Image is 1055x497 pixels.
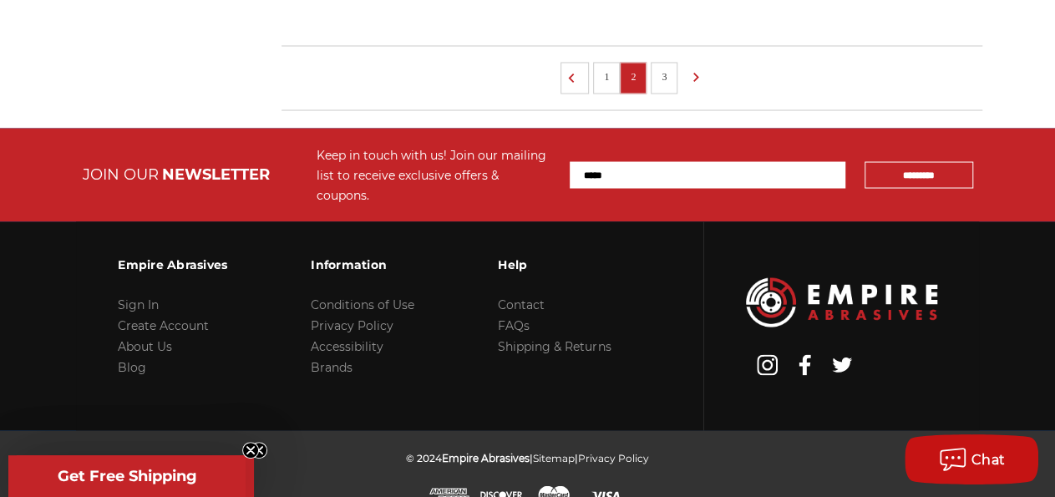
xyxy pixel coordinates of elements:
img: Empire Abrasives Logo Image [746,277,936,327]
a: Sitemap [533,451,575,464]
a: FAQs [498,317,530,332]
a: Blog [118,359,146,374]
span: Get Free Shipping [58,467,197,485]
a: Shipping & Returns [498,338,611,353]
div: Get Free ShippingClose teaser [8,455,246,497]
span: NEWSLETTER [162,165,270,183]
a: Brands [311,359,353,374]
a: About Us [118,338,172,353]
h3: Empire Abrasives [118,246,227,281]
a: Create Account [118,317,209,332]
a: Sign In [118,297,159,312]
a: 2 [625,67,642,85]
a: Privacy Policy [578,451,649,464]
h3: Help [498,246,611,281]
a: 1 [598,67,615,85]
span: Chat [971,452,1006,468]
p: © 2024 | | [406,447,649,468]
button: Chat [905,434,1038,484]
a: 3 [656,67,672,85]
span: Empire Abrasives [442,451,530,464]
a: Privacy Policy [311,317,393,332]
button: Close teaser [251,442,267,459]
a: Contact [498,297,545,312]
a: Conditions of Use [311,297,414,312]
span: JOIN OUR [83,165,159,183]
h3: Information [311,246,414,281]
button: Close teaser [242,442,259,459]
div: Keep in touch with us! Join our mailing list to receive exclusive offers & coupons. [317,145,553,205]
a: Accessibility [311,338,383,353]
